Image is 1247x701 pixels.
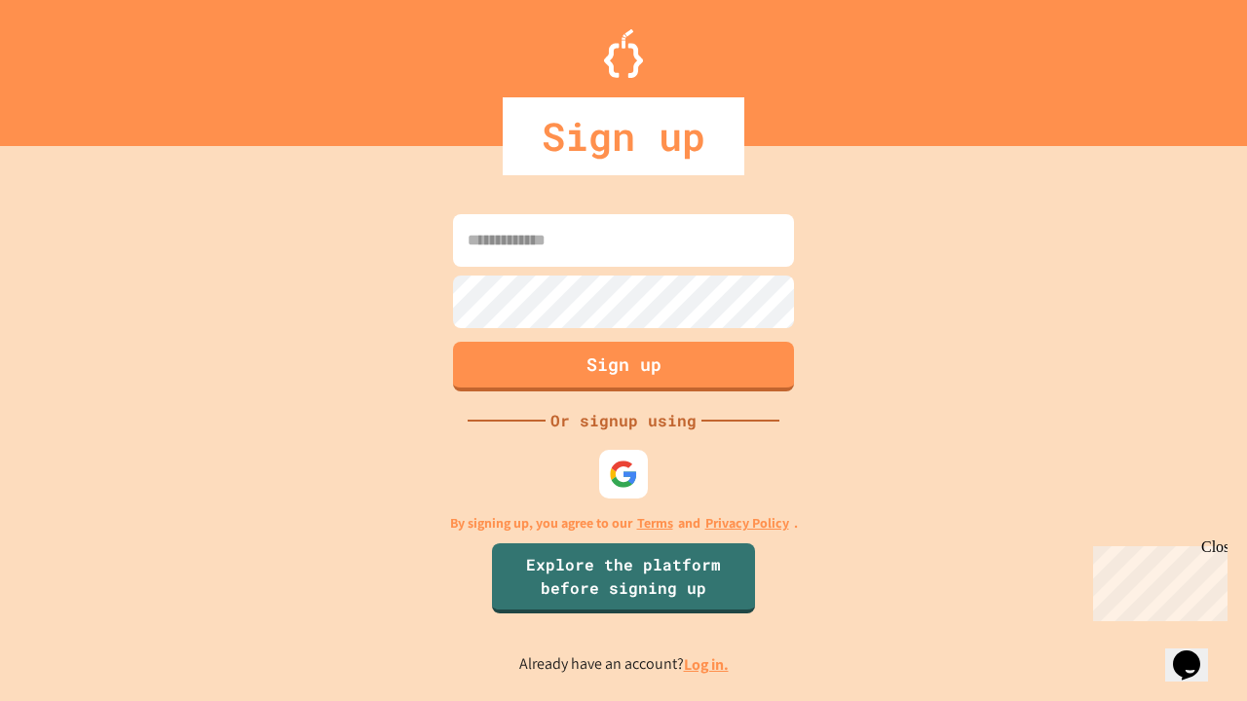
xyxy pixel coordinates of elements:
[546,409,701,432] div: Or signup using
[503,97,744,175] div: Sign up
[519,652,729,677] p: Already have an account?
[637,513,673,534] a: Terms
[453,342,794,391] button: Sign up
[450,513,798,534] p: By signing up, you agree to our and .
[609,460,638,489] img: google-icon.svg
[1165,623,1228,682] iframe: chat widget
[604,29,643,78] img: Logo.svg
[684,654,729,675] a: Log in.
[8,8,134,124] div: Chat with us now!Close
[1085,538,1228,621] iframe: chat widget
[492,543,755,613] a: Explore the platform before signing up
[705,513,789,534] a: Privacy Policy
